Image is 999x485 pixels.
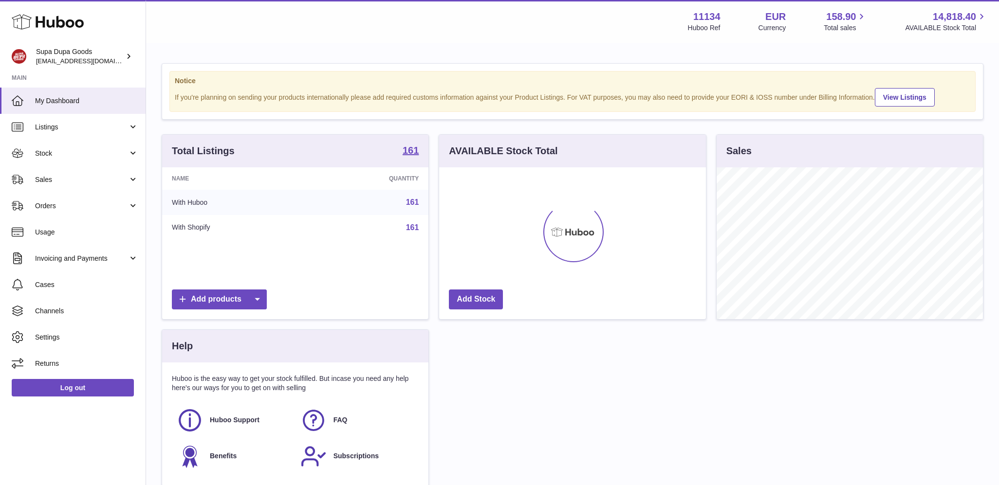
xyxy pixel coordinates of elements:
td: With Huboo [162,190,306,215]
span: My Dashboard [35,96,138,106]
span: Subscriptions [333,451,379,461]
h3: Total Listings [172,144,235,158]
img: hello@slayalldayofficial.com [12,49,26,64]
strong: Notice [175,76,970,86]
a: 14,818.40 AVAILABLE Stock Total [905,10,987,33]
a: FAQ [300,407,414,433]
a: Add products [172,289,267,309]
a: Subscriptions [300,443,414,469]
span: Returns [35,359,138,368]
p: Huboo is the easy way to get your stock fulfilled. But incase you need any help here's our ways f... [172,374,419,393]
div: Currency [758,23,786,33]
th: Quantity [306,167,428,190]
span: Orders [35,201,128,211]
h3: Help [172,340,193,353]
a: View Listings [875,88,935,107]
div: Supa Dupa Goods [36,47,124,66]
a: 161 [406,198,419,206]
a: Benefits [177,443,291,469]
span: 14,818.40 [933,10,976,23]
span: [EMAIL_ADDRESS][DOMAIN_NAME] [36,57,143,65]
strong: 161 [403,145,419,155]
a: Huboo Support [177,407,291,433]
span: Benefits [210,451,237,461]
strong: EUR [765,10,786,23]
a: Log out [12,379,134,396]
span: Total sales [824,23,867,33]
span: Cases [35,280,138,289]
span: Usage [35,228,138,237]
td: With Shopify [162,215,306,240]
h3: AVAILABLE Stock Total [449,144,557,158]
a: 161 [406,223,419,232]
span: 158.90 [826,10,856,23]
span: Stock [35,149,128,158]
span: FAQ [333,415,348,425]
span: AVAILABLE Stock Total [905,23,987,33]
span: Sales [35,175,128,184]
a: 158.90 Total sales [824,10,867,33]
span: Listings [35,123,128,132]
span: Huboo Support [210,415,259,425]
a: 161 [403,145,419,157]
span: Settings [35,333,138,342]
h3: Sales [726,144,752,158]
div: Huboo Ref [688,23,721,33]
span: Invoicing and Payments [35,254,128,263]
a: Add Stock [449,289,503,309]
strong: 11134 [693,10,721,23]
th: Name [162,167,306,190]
div: If you're planning on sending your products internationally please add required customs informati... [175,87,970,107]
span: Channels [35,306,138,316]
